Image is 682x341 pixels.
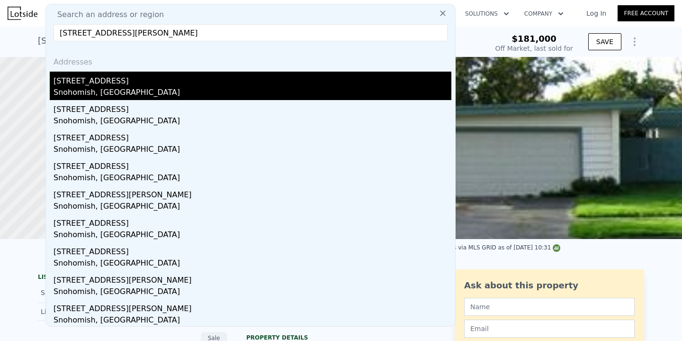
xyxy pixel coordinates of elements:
[625,32,644,51] button: Show Options
[50,49,451,72] div: Addresses
[54,229,451,242] div: Snohomish, [GEOGRAPHIC_DATA]
[575,9,618,18] a: Log In
[464,298,635,316] input: Name
[38,273,227,283] div: LISTING & SALE HISTORY
[54,24,448,41] input: Enter an address, city, region, neighborhood or zip code
[54,172,451,185] div: Snohomish, [GEOGRAPHIC_DATA]
[458,5,517,22] button: Solutions
[54,87,451,100] div: Snohomish, [GEOGRAPHIC_DATA]
[54,242,451,258] div: [STREET_ADDRESS]
[38,34,337,47] div: [STREET_ADDRESS] , [GEOGRAPHIC_DATA][PERSON_NAME] , WA 98274
[54,271,451,286] div: [STREET_ADDRESS][PERSON_NAME]
[54,314,451,328] div: Snohomish, [GEOGRAPHIC_DATA]
[517,5,571,22] button: Company
[588,33,621,50] button: SAVE
[54,115,451,129] div: Snohomish, [GEOGRAPHIC_DATA]
[54,185,451,201] div: [STREET_ADDRESS][PERSON_NAME]
[54,100,451,115] div: [STREET_ADDRESS]
[54,286,451,299] div: Snohomish, [GEOGRAPHIC_DATA]
[54,299,451,314] div: [STREET_ADDRESS][PERSON_NAME]
[54,201,451,214] div: Snohomish, [GEOGRAPHIC_DATA]
[464,279,635,292] div: Ask about this property
[553,244,560,252] img: NWMLS Logo
[54,258,451,271] div: Snohomish, [GEOGRAPHIC_DATA]
[54,129,451,144] div: [STREET_ADDRESS]
[618,5,674,21] a: Free Account
[54,214,451,229] div: [STREET_ADDRESS]
[464,320,635,338] input: Email
[41,307,125,316] div: Listed
[511,34,556,44] span: $181,000
[50,9,164,20] span: Search an address or region
[54,157,451,172] div: [STREET_ADDRESS]
[54,144,451,157] div: Snohomish, [GEOGRAPHIC_DATA]
[8,7,37,20] img: Lotside
[41,286,125,299] div: Sold
[54,72,451,87] div: [STREET_ADDRESS]
[495,44,573,53] div: Off Market, last sold for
